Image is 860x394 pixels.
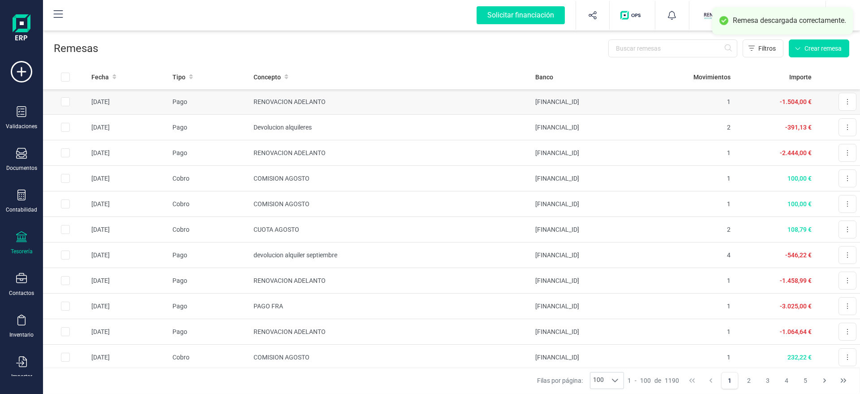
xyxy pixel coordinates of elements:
[61,123,70,132] div: Row Selected e5ab2934-7397-4746-9129-d3ddaea29260
[804,44,842,53] span: Crear remesa
[250,268,532,294] td: RENOVACION ADELANTO
[88,89,169,115] td: [DATE]
[620,11,644,20] img: Logo de OPS
[653,191,734,217] td: 1
[11,373,32,380] div: Importar
[9,290,34,297] div: Contactos
[466,1,576,30] button: Solicitar financiación
[532,166,653,191] td: [FINANCIAL_ID]
[684,372,701,389] button: First Page
[535,73,553,82] span: Banco
[608,39,737,57] input: Buscar remesas
[6,123,37,130] div: Validaciones
[653,89,734,115] td: 1
[6,165,37,172] div: Documentos
[789,39,849,57] button: Crear remesa
[250,191,532,217] td: COMISION AGOSTO
[13,14,30,43] img: Logo Finanedi
[172,98,187,105] span: Pago
[721,372,738,389] button: Page 1
[532,319,653,345] td: [FINANCIAL_ID]
[740,372,757,389] button: Page 2
[61,302,70,311] div: Row Selected e7441b53-91a7-4839-a8a4-5e7400b280f7
[532,115,653,140] td: [FINANCIAL_ID]
[88,294,169,319] td: [DATE]
[628,376,631,385] span: 1
[653,345,734,370] td: 1
[654,376,661,385] span: de
[785,251,812,259] span: -546,22 €
[532,294,653,319] td: [FINANCIAL_ID]
[61,199,70,208] div: Row Selected e3510cec-0c00-47d9-8311-2ea2e7ffa0ea
[250,242,532,268] td: devolucion alquiler septiembre
[88,345,169,370] td: [DATE]
[88,140,169,166] td: [DATE]
[700,1,815,30] button: SCSCD SERVICIOS FINANCIEROS SL[PERSON_NAME]
[780,98,812,105] span: -1.504,00 €
[250,140,532,166] td: RENOVACION ADELANTO
[172,251,187,259] span: Pago
[758,44,776,53] span: Filtros
[61,353,70,362] div: Row Selected 59c1c546-9687-40a2-a296-977465e70ae8
[250,166,532,191] td: COMISION AGOSTO
[787,226,812,233] span: 108,79 €
[172,328,187,335] span: Pago
[743,39,783,57] button: Filtros
[88,268,169,294] td: [DATE]
[653,140,734,166] td: 1
[797,372,814,389] button: Page 5
[532,217,653,242] td: [FINANCIAL_ID]
[172,124,187,131] span: Pago
[532,242,653,268] td: [FINANCIAL_ID]
[532,345,653,370] td: [FINANCIAL_ID]
[653,268,734,294] td: 1
[816,372,833,389] button: Next Page
[172,149,187,156] span: Pago
[785,124,812,131] span: -391,13 €
[250,294,532,319] td: PAGO FRA
[88,191,169,217] td: [DATE]
[780,277,812,284] span: -1.458,99 €
[653,242,734,268] td: 4
[704,5,723,25] img: SC
[532,191,653,217] td: [FINANCIAL_ID]
[665,376,679,385] span: 1190
[61,327,70,336] div: Row Selected 8d6f859d-1172-4db9-b655-4df9afd0b01a
[628,376,679,385] div: -
[787,354,812,361] span: 232,22 €
[780,328,812,335] span: -1.064,64 €
[653,294,734,319] td: 1
[477,6,565,24] div: Solicitar financiación
[61,251,70,260] div: Row Selected 77cac4fb-a36d-4694-bc20-ac77f183145d
[780,303,812,310] span: -3.025,00 €
[250,217,532,242] td: CUOTA AGOSTO
[88,217,169,242] td: [DATE]
[733,16,846,26] div: Remesa descargada correctamente.
[9,331,34,338] div: Inventario
[254,73,281,82] span: Concepto
[835,372,852,389] button: Last Page
[172,303,187,310] span: Pago
[653,166,734,191] td: 1
[88,166,169,191] td: [DATE]
[702,372,719,389] button: Previous Page
[653,217,734,242] td: 2
[778,372,795,389] button: Page 4
[6,206,37,213] div: Contabilidad
[172,354,189,361] span: Cobro
[88,242,169,268] td: [DATE]
[653,115,734,140] td: 2
[88,319,169,345] td: [DATE]
[88,115,169,140] td: [DATE]
[789,73,812,82] span: Importe
[172,175,189,182] span: Cobro
[537,372,624,389] div: Filas por página:
[250,115,532,140] td: Devolucion alquileres
[787,175,812,182] span: 100,00 €
[54,41,98,56] p: Remesas
[61,276,70,285] div: Row Selected 48f38d60-a4b2-41bc-9eee-b952166881ec
[615,1,649,30] button: Logo de OPS
[759,372,776,389] button: Page 3
[61,225,70,234] div: Row Selected ed8993f3-8452-4f08-9c70-59952716a249
[780,149,812,156] span: -2.444,00 €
